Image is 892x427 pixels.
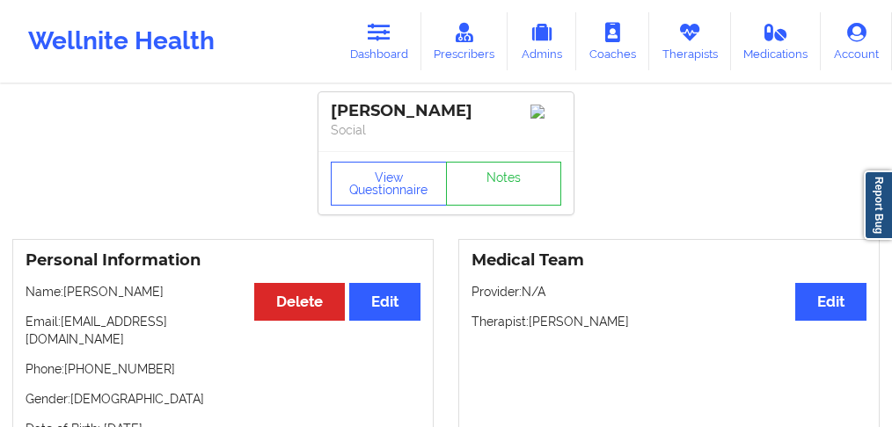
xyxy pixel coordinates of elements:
[864,170,892,240] a: Report Bug
[337,12,421,70] a: Dashboard
[508,12,576,70] a: Admins
[472,250,866,271] h3: Medical Team
[254,283,345,321] button: Delete
[349,283,420,321] button: Edit
[821,12,892,70] a: Account
[795,283,866,321] button: Edit
[472,283,866,300] p: Provider: N/A
[26,313,420,348] p: Email: [EMAIL_ADDRESS][DOMAIN_NAME]
[731,12,822,70] a: Medications
[26,283,420,300] p: Name: [PERSON_NAME]
[446,162,562,206] a: Notes
[331,121,561,139] p: Social
[576,12,649,70] a: Coaches
[472,313,866,330] p: Therapist: [PERSON_NAME]
[26,390,420,408] p: Gender: [DEMOGRAPHIC_DATA]
[649,12,731,70] a: Therapists
[26,360,420,378] p: Phone: [PHONE_NUMBER]
[530,105,561,119] img: Image%2Fplaceholer-image.png
[331,162,447,206] button: View Questionnaire
[26,250,420,271] h3: Personal Information
[421,12,508,70] a: Prescribers
[331,101,561,121] div: [PERSON_NAME]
